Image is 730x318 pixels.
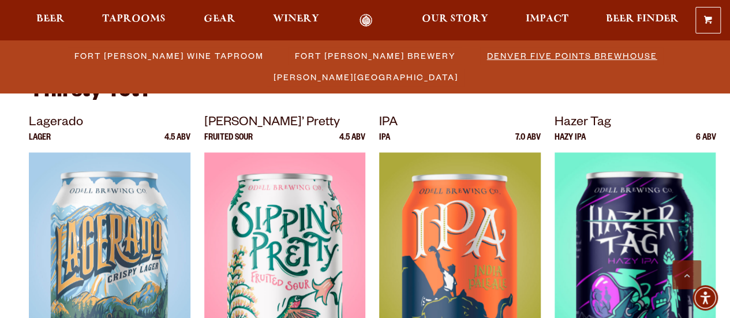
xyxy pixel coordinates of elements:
p: 4.5 ABV [164,134,190,152]
span: Impact [526,14,568,24]
p: 7.0 ABV [515,134,541,152]
a: Fort [PERSON_NAME] Brewery [288,47,462,64]
p: IPA [379,113,541,134]
span: Our Story [422,14,488,24]
span: [PERSON_NAME][GEOGRAPHIC_DATA] [274,69,458,85]
a: Our Story [414,14,496,27]
span: Taprooms [102,14,166,24]
p: [PERSON_NAME]’ Pretty [204,113,366,134]
a: Gear [196,14,243,27]
a: Scroll to top [672,260,701,289]
p: Hazer Tag [555,113,716,134]
span: Beer Finder [606,14,679,24]
div: Accessibility Menu [692,285,718,310]
p: Lager [29,134,51,152]
a: Impact [518,14,576,27]
p: Hazy IPA [555,134,586,152]
p: 6 ABV [695,134,716,152]
p: Lagerado [29,113,190,134]
span: Denver Five Points Brewhouse [487,47,657,64]
a: [PERSON_NAME][GEOGRAPHIC_DATA] [267,69,464,85]
a: Beer [29,14,72,27]
a: Fort [PERSON_NAME] Wine Taproom [68,47,269,64]
span: Beer [36,14,65,24]
span: Fort [PERSON_NAME] Wine Taproom [74,47,264,64]
p: IPA [379,134,390,152]
span: Gear [204,14,235,24]
a: Beer Finder [598,14,686,27]
span: Fort [PERSON_NAME] Brewery [295,47,456,64]
p: Fruited Sour [204,134,253,152]
a: Odell Home [345,14,388,27]
h3: Thirsty Yet? [29,78,701,113]
a: Denver Five Points Brewhouse [480,47,663,64]
a: Taprooms [95,14,173,27]
a: Winery [265,14,327,27]
p: 4.5 ABV [339,134,365,152]
span: Winery [273,14,319,24]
